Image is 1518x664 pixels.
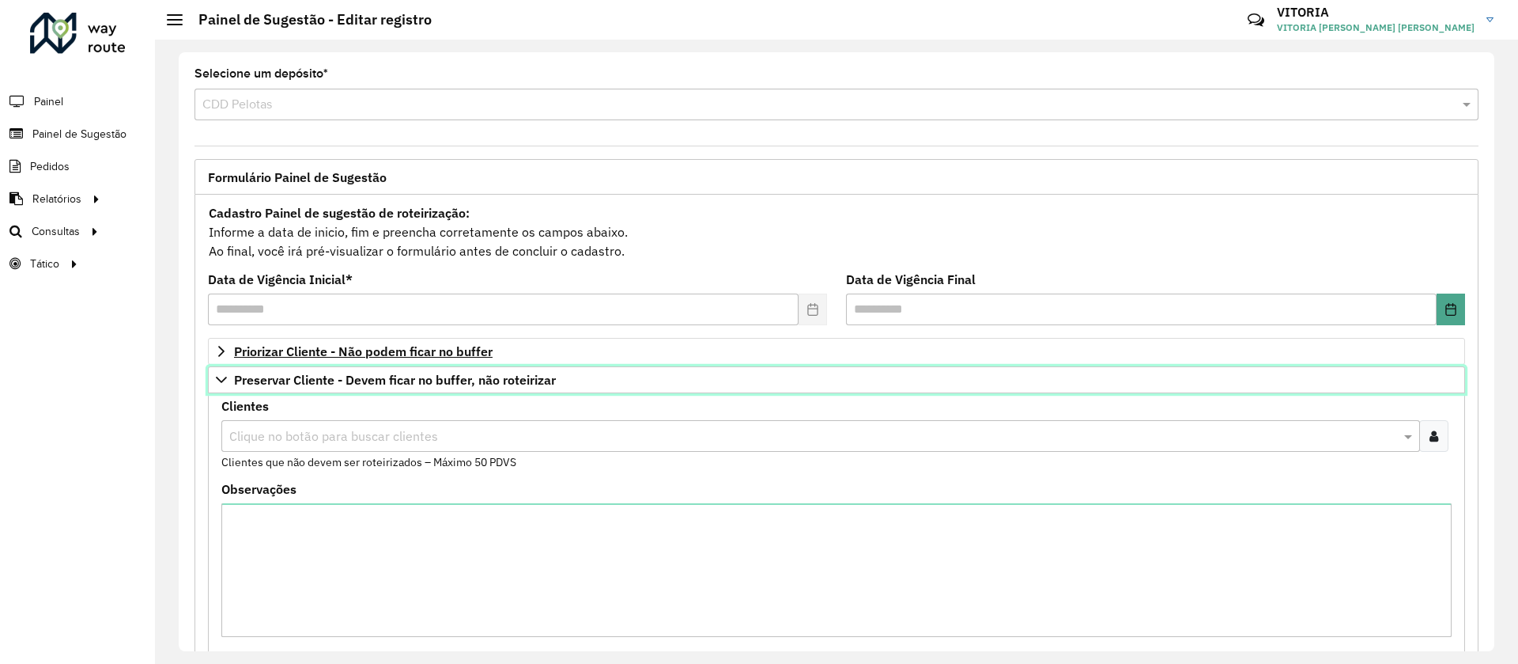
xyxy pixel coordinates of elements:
[221,480,296,499] label: Observações
[1239,3,1273,37] a: Contato Rápido
[208,338,1465,365] a: Priorizar Cliente - Não podem ficar no buffer
[208,171,387,184] span: Formulário Painel de Sugestão
[30,256,59,272] span: Tático
[1437,294,1465,325] button: Choose Date
[234,345,493,358] span: Priorizar Cliente - Não podem ficar no buffer
[1277,5,1475,20] h3: VITORIA
[846,270,976,289] label: Data de Vigência Final
[1277,21,1475,35] span: VITORIA [PERSON_NAME] [PERSON_NAME]
[183,11,432,28] h2: Painel de Sugestão - Editar registro
[221,455,516,469] small: Clientes que não devem ser roteirizados – Máximo 50 PDVS
[194,64,328,83] label: Selecione um depósito
[234,374,556,386] span: Preservar Cliente - Devem ficar no buffer, não roteirizar
[208,366,1465,393] a: Preservar Cliente - Devem ficar no buffer, não roteirizar
[32,223,80,240] span: Consultas
[209,205,470,221] strong: Cadastro Painel de sugestão de roteirização:
[208,270,353,289] label: Data de Vigência Inicial
[221,397,269,415] label: Clientes
[208,203,1465,261] div: Informe a data de inicio, fim e preencha corretamente os campos abaixo. Ao final, você irá pré-vi...
[32,126,126,142] span: Painel de Sugestão
[34,93,63,110] span: Painel
[32,191,81,207] span: Relatórios
[208,393,1465,658] div: Preservar Cliente - Devem ficar no buffer, não roteirizar
[30,158,70,175] span: Pedidos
